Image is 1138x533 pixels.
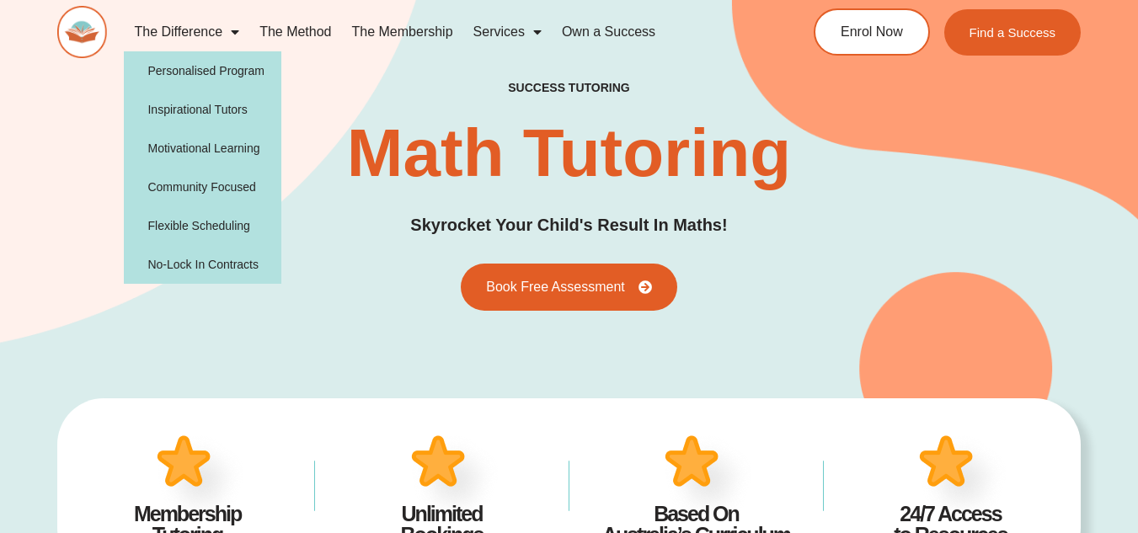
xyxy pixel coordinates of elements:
[124,206,281,245] a: Flexible Scheduling
[124,90,281,129] a: Inspirational Tutors
[944,9,1082,56] a: Find a Success
[249,13,341,51] a: The Method
[124,51,281,284] ul: The Difference
[342,13,463,51] a: The Membership
[124,13,755,51] nav: Menu
[461,264,677,311] a: Book Free Assessment
[124,129,281,168] a: Motivational Learning
[463,13,552,51] a: Services
[814,8,930,56] a: Enrol Now
[970,26,1056,39] span: Find a Success
[430,2,453,25] button: Text
[858,343,1138,533] iframe: Chat Widget
[552,13,665,51] a: Own a Success
[177,2,202,25] span: of ⁨0⁩
[124,245,281,284] a: No-Lock In Contracts
[124,51,281,90] a: Personalised Program
[841,25,903,39] span: Enrol Now
[477,2,500,25] button: Add or edit images
[124,13,249,51] a: The Difference
[124,168,281,206] a: Community Focused
[453,2,477,25] button: Draw
[347,120,791,187] h2: Math Tutoring
[508,81,629,95] h4: success tutoring
[486,280,625,294] span: Book Free Assessment
[410,212,727,238] h3: Skyrocket Your Child's Result In Maths!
